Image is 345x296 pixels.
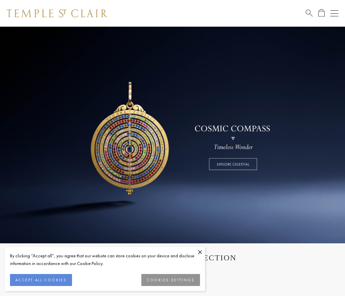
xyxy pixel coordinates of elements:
a: Search [306,9,313,17]
a: Open Shopping Bag [318,9,325,17]
button: ACCEPT ALL COOKIES [10,274,72,286]
button: COOKIES SETTINGS [141,274,200,286]
button: Open navigation [330,9,338,17]
img: Temple St. Clair [7,9,107,17]
div: By clicking “Accept all”, you agree that our website can store cookies on your device and disclos... [10,252,200,267]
